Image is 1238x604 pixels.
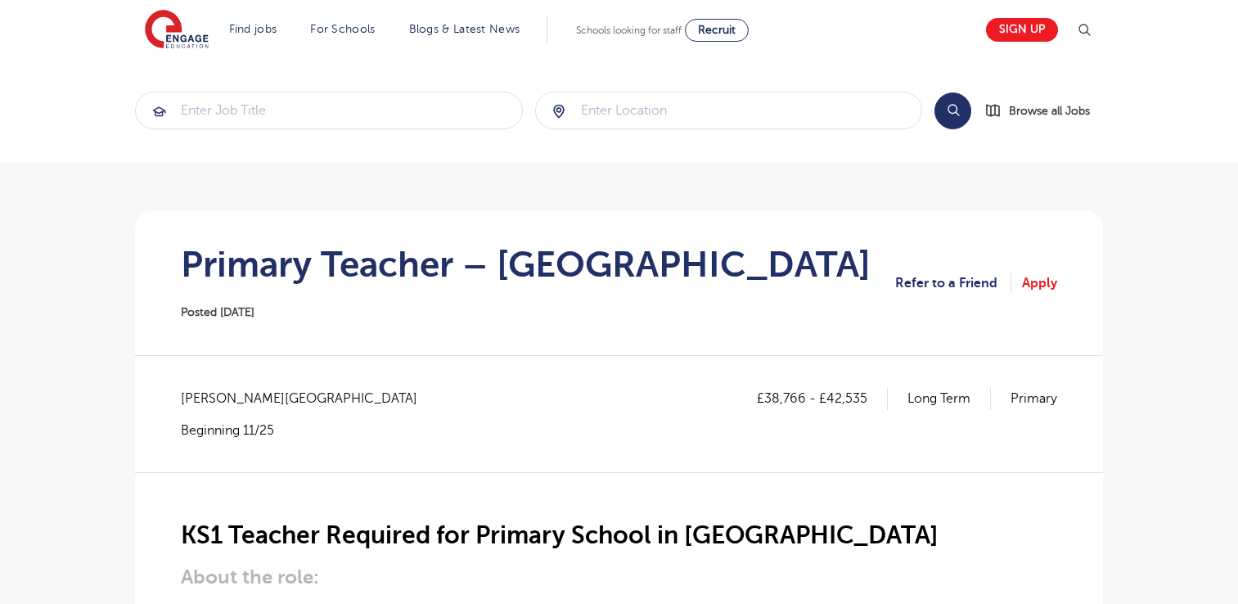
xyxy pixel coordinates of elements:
[986,18,1058,42] a: Sign up
[229,23,277,35] a: Find jobs
[136,92,522,128] input: Submit
[181,388,434,409] span: [PERSON_NAME][GEOGRAPHIC_DATA]
[907,388,991,409] p: Long Term
[685,19,749,42] a: Recruit
[181,566,319,588] strong: About the role:
[1022,273,1057,294] a: Apply
[145,10,209,51] img: Engage Education
[1011,388,1057,409] p: Primary
[536,92,922,128] input: Submit
[310,23,375,35] a: For Schools
[1009,101,1090,120] span: Browse all Jobs
[984,101,1103,120] a: Browse all Jobs
[895,273,1011,294] a: Refer to a Friend
[409,23,520,35] a: Blogs & Latest News
[698,24,736,36] span: Recruit
[181,244,871,285] h1: Primary Teacher – [GEOGRAPHIC_DATA]
[135,92,523,129] div: Submit
[535,92,923,129] div: Submit
[181,421,434,439] p: Beginning 11/25
[181,306,254,318] span: Posted [DATE]
[934,92,971,129] button: Search
[757,388,888,409] p: £38,766 - £42,535
[576,25,682,36] span: Schools looking for staff
[181,521,1057,549] h2: KS1 Teacher Required for Primary School in [GEOGRAPHIC_DATA]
